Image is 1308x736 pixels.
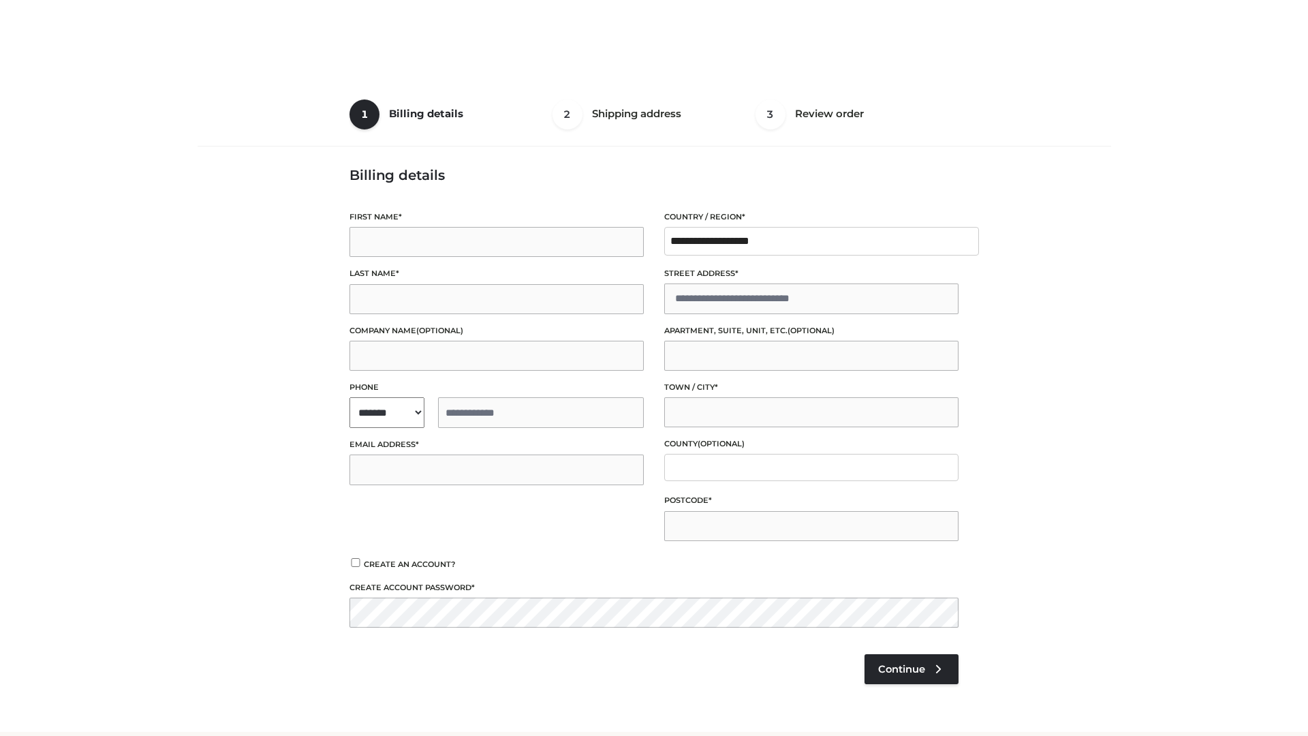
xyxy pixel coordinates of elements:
label: Company name [349,324,644,337]
label: County [664,438,959,450]
span: (optional) [698,439,745,448]
span: 2 [552,99,582,129]
label: Country / Region [664,211,959,224]
label: Town / City [664,381,959,394]
span: Continue [878,663,925,675]
span: Billing details [389,107,463,120]
label: Phone [349,381,644,394]
span: (optional) [788,326,835,335]
label: Last name [349,267,644,280]
a: Continue [865,654,959,684]
span: (optional) [416,326,463,335]
span: 1 [349,99,379,129]
h3: Billing details [349,167,959,183]
span: Review order [795,107,864,120]
input: Create an account? [349,558,362,567]
span: Shipping address [592,107,681,120]
label: Create account password [349,581,959,594]
span: Create an account? [364,559,456,569]
label: Email address [349,438,644,451]
label: Street address [664,267,959,280]
label: Apartment, suite, unit, etc. [664,324,959,337]
label: Postcode [664,494,959,507]
span: 3 [756,99,785,129]
label: First name [349,211,644,224]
